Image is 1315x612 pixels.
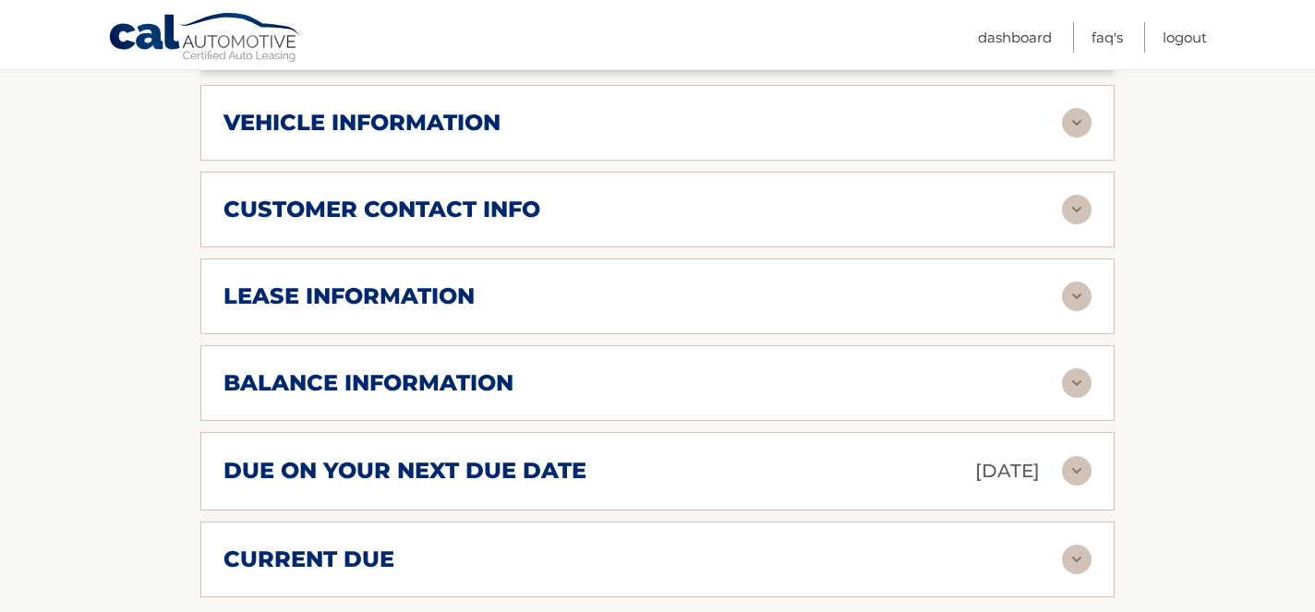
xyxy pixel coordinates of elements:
img: accordion-rest.svg [1062,545,1092,574]
h2: due on your next due date [223,457,586,485]
img: accordion-rest.svg [1062,108,1092,138]
img: accordion-rest.svg [1062,456,1092,486]
a: FAQ's [1092,22,1123,53]
img: accordion-rest.svg [1062,195,1092,224]
h2: balance information [223,369,513,397]
a: Cal Automotive [108,12,302,66]
a: Logout [1163,22,1207,53]
p: [DATE] [975,455,1040,487]
img: accordion-rest.svg [1062,368,1092,398]
a: Dashboard [978,22,1052,53]
img: accordion-rest.svg [1062,282,1092,311]
h2: lease information [223,282,475,310]
h2: current due [223,546,394,573]
h2: vehicle information [223,109,501,137]
h2: customer contact info [223,196,540,223]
